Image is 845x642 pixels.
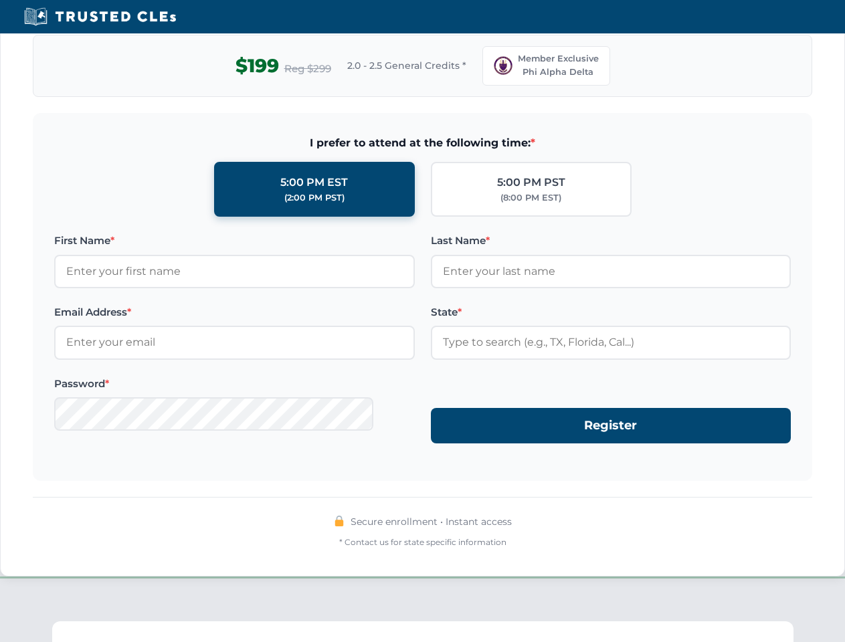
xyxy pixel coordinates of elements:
[431,326,791,359] input: Type to search (e.g., TX, Florida, Cal...)
[236,51,279,81] span: $199
[334,516,345,526] img: 🔒
[497,174,565,191] div: 5:00 PM PST
[54,255,415,288] input: Enter your first name
[431,233,791,249] label: Last Name
[284,61,331,77] span: Reg $299
[431,255,791,288] input: Enter your last name
[280,174,348,191] div: 5:00 PM EST
[494,56,512,75] img: PAD
[284,191,345,205] div: (2:00 PM PST)
[20,7,180,27] img: Trusted CLEs
[351,514,512,529] span: Secure enrollment • Instant access
[54,233,415,249] label: First Name
[54,134,791,152] span: I prefer to attend at the following time:
[54,376,415,392] label: Password
[431,304,791,320] label: State
[33,536,812,548] div: * Contact us for state specific information
[54,304,415,320] label: Email Address
[347,58,466,73] span: 2.0 - 2.5 General Credits *
[518,52,599,80] span: Member Exclusive Phi Alpha Delta
[431,408,791,443] button: Register
[54,326,415,359] input: Enter your email
[500,191,561,205] div: (8:00 PM EST)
